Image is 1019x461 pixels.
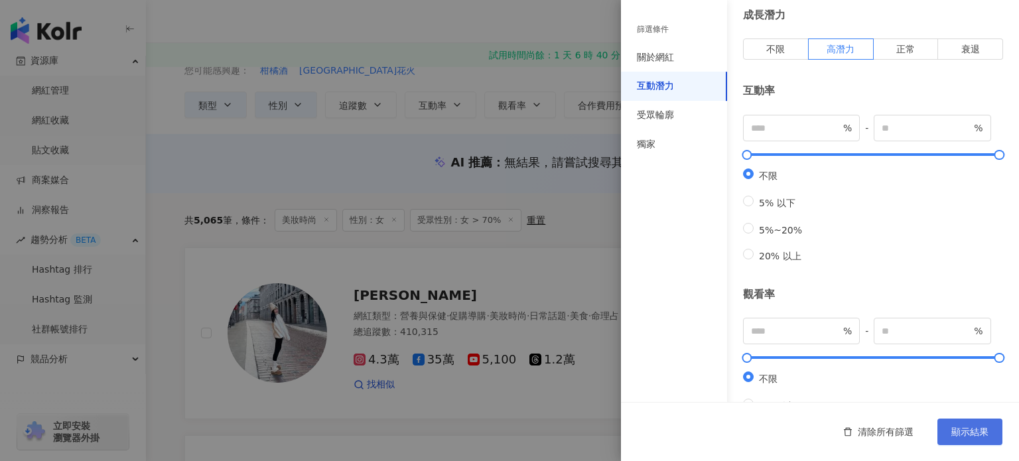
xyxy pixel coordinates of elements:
span: 顯示結果 [951,427,988,437]
div: 獨家 [637,138,655,151]
div: 關於網紅 [637,51,674,64]
span: % [843,324,852,338]
span: delete [843,427,852,436]
span: 不限 [754,373,783,384]
span: - [860,121,874,135]
span: % [843,121,852,135]
span: 正常 [896,44,915,54]
span: 5% 以下 [754,198,801,208]
div: 互動潛力 [637,80,674,93]
div: 成長潛力 [743,8,1003,23]
span: 高潛力 [827,44,854,54]
span: % [974,121,983,135]
span: 10% 以下 [754,401,807,411]
span: 清除所有篩選 [858,427,914,437]
span: 20% 以上 [754,251,807,261]
span: 衰退 [961,44,980,54]
button: 顯示結果 [937,419,1002,445]
div: 受眾輪廓 [637,109,674,122]
span: - [860,324,874,338]
div: 觀看率 [743,287,1003,302]
span: 5%~20% [754,225,807,235]
span: % [974,324,983,338]
div: 互動率 [743,84,1003,98]
button: 清除所有篩選 [830,419,927,445]
div: 篩選條件 [637,24,669,35]
span: 不限 [766,44,785,54]
span: 不限 [754,170,783,181]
